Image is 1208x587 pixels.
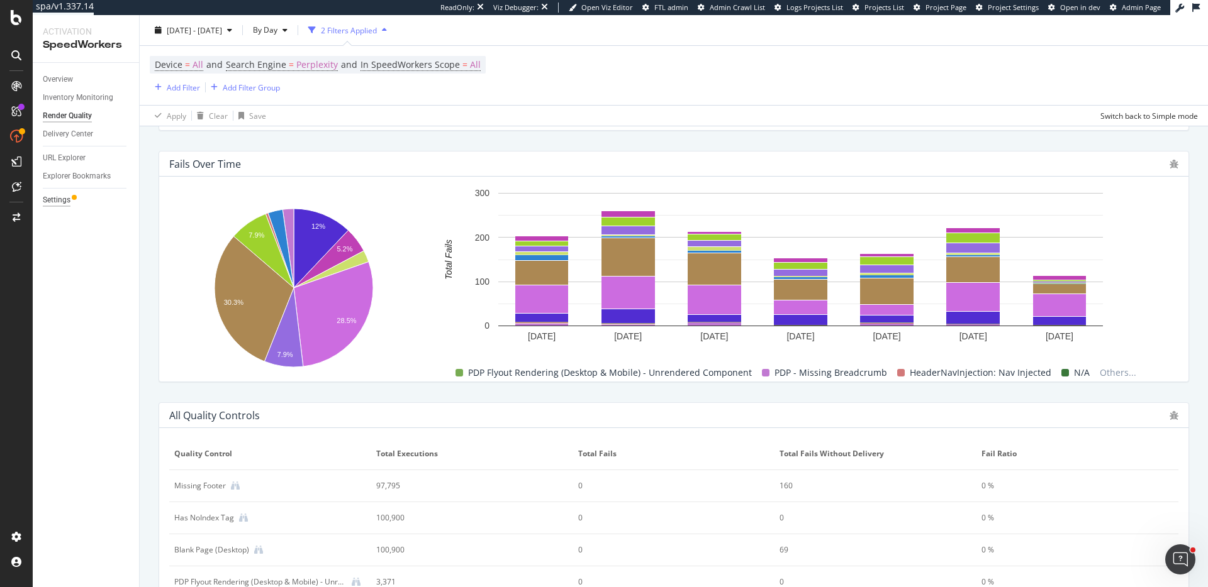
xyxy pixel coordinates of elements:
[1170,411,1178,420] div: bug
[1048,3,1100,13] a: Open in dev
[167,110,186,121] div: Apply
[775,3,843,13] a: Logs Projects List
[914,3,966,13] a: Project Page
[654,3,688,12] span: FTL admin
[233,106,266,126] button: Save
[43,109,130,123] a: Render Quality
[277,351,293,358] text: 7.9%
[873,331,901,341] text: [DATE]
[303,20,392,40] button: 2 Filters Applied
[376,512,549,524] div: 100,900
[226,58,286,70] span: Search Engine
[337,317,356,324] text: 28.5%
[185,58,190,70] span: =
[864,3,904,12] span: Projects List
[926,3,966,12] span: Project Page
[780,480,952,491] div: 160
[174,512,234,524] div: Has NoIndex Tag
[698,3,765,13] a: Admin Crawl List
[376,544,549,556] div: 100,900
[223,82,280,92] div: Add Filter Group
[710,3,765,12] span: Admin Crawl List
[578,512,751,524] div: 0
[780,448,968,459] span: Total fails without Delivery
[43,109,92,123] div: Render Quality
[248,25,277,35] span: By Day
[1170,160,1178,168] div: bug
[169,158,241,170] div: Fails Over Time
[1074,365,1090,380] span: N/A
[155,58,182,70] span: Device
[150,80,200,95] button: Add Filter
[376,480,549,491] div: 97,795
[484,321,489,331] text: 0
[174,480,226,491] div: Missing Footer
[581,3,633,12] span: Open Viz Editor
[444,239,454,279] text: Total Fails
[981,544,1154,556] div: 0 %
[468,365,752,380] span: PDP Flyout Rendering (Desktop & Mobile) - Unrendered Component
[780,512,952,524] div: 0
[1095,106,1198,126] button: Switch back to Simple mode
[289,58,294,70] span: =
[462,58,467,70] span: =
[578,480,751,491] div: 0
[1122,3,1161,12] span: Admin Page
[150,20,237,40] button: [DATE] - [DATE]
[192,106,228,126] button: Clear
[43,73,73,86] div: Overview
[475,277,490,287] text: 100
[493,3,539,13] div: Viz Debugger:
[249,231,264,239] text: 7.9%
[1046,331,1073,341] text: [DATE]
[43,128,130,141] a: Delivery Center
[853,3,904,13] a: Projects List
[981,512,1154,524] div: 0 %
[786,3,843,12] span: Logs Projects List
[988,3,1039,12] span: Project Settings
[311,222,325,230] text: 12%
[642,3,688,13] a: FTL admin
[174,448,363,459] span: Quality Control
[43,194,70,207] div: Settings
[43,25,129,38] div: Activation
[43,91,130,104] a: Inventory Monitoring
[569,3,633,13] a: Open Viz Editor
[976,3,1039,13] a: Project Settings
[43,151,86,165] div: URL Explorer
[959,331,987,341] text: [DATE]
[167,82,200,92] div: Add Filter
[43,170,130,183] a: Explorer Bookmarks
[43,170,111,183] div: Explorer Bookmarks
[209,110,228,121] div: Clear
[43,91,113,104] div: Inventory Monitoring
[249,110,266,121] div: Save
[780,544,952,556] div: 69
[224,299,243,307] text: 30.3%
[1095,365,1141,380] span: Others...
[423,187,1178,353] svg: A chart.
[981,480,1154,491] div: 0 %
[1110,3,1161,13] a: Admin Page
[43,194,130,207] a: Settings
[1100,110,1198,121] div: Switch back to Simple mode
[321,25,377,35] div: 2 Filters Applied
[206,80,280,95] button: Add Filter Group
[167,25,222,35] span: [DATE] - [DATE]
[470,56,481,74] span: All
[376,448,565,459] span: Total Executions
[440,3,474,13] div: ReadOnly:
[248,20,293,40] button: By Day
[910,365,1051,380] span: HeaderNavInjection: Nav Injected
[193,56,203,74] span: All
[169,202,418,378] svg: A chart.
[43,38,129,52] div: SpeedWorkers
[614,331,642,341] text: [DATE]
[174,544,249,556] div: Blank Page (Desktop)
[43,73,130,86] a: Overview
[475,189,490,199] text: 300
[475,233,490,243] text: 200
[981,448,1170,459] span: Fail Ratio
